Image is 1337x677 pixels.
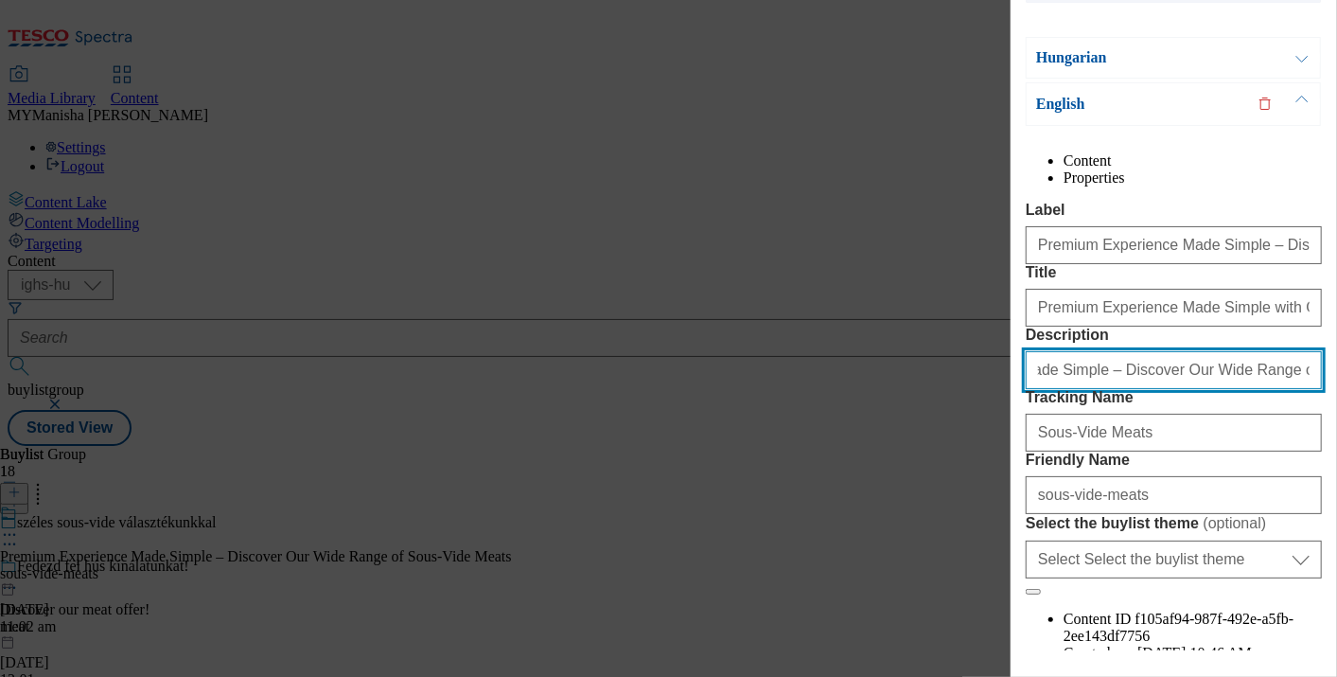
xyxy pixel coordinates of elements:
input: Enter Description [1026,351,1322,389]
label: Label [1026,202,1322,219]
label: Friendly Name [1026,452,1322,469]
span: [DATE] 10:46 AM [1137,645,1252,661]
label: Title [1026,264,1322,281]
li: Properties [1064,169,1322,187]
span: ( optional ) [1204,515,1267,531]
label: Tracking Name [1026,389,1322,406]
p: English [1036,95,1235,114]
p: Hungarian [1036,48,1235,67]
span: f105af94-987f-492e-a5fb-2ee143df7756 [1064,611,1293,644]
li: Content [1064,152,1322,169]
label: Description [1026,327,1322,344]
li: Created on: [1064,645,1322,662]
li: Content ID [1064,611,1322,645]
input: Enter Tracking Name [1026,414,1322,452]
label: Select the buylist theme [1026,514,1322,533]
input: Enter Title [1026,289,1322,327]
input: Enter Friendly Name [1026,476,1322,514]
input: Enter Label [1026,226,1322,264]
